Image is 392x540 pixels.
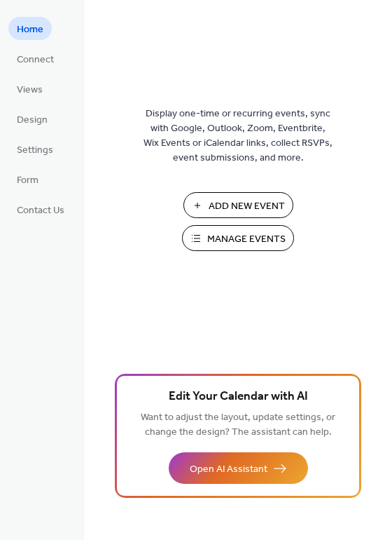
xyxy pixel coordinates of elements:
span: Edit Your Calendar with AI [169,387,308,407]
a: Connect [8,47,62,70]
span: Connect [17,53,54,67]
button: Open AI Assistant [169,452,308,484]
span: Want to adjust the layout, update settings, or change the design? The assistant can help. [141,408,335,442]
a: Form [8,168,47,191]
span: Display one-time or recurring events, sync with Google, Outlook, Zoom, Eventbrite, Wix Events or ... [143,107,332,166]
a: Home [8,17,52,40]
span: Form [17,173,38,188]
span: Home [17,22,43,37]
a: Design [8,107,56,130]
button: Add New Event [183,192,293,218]
span: Views [17,83,43,97]
span: Design [17,113,48,128]
button: Manage Events [182,225,294,251]
span: Manage Events [207,232,286,247]
span: Settings [17,143,53,158]
span: Contact Us [17,203,64,218]
a: Settings [8,137,62,161]
a: Views [8,77,51,100]
a: Contact Us [8,198,73,221]
span: Open AI Assistant [190,462,267,477]
span: Add New Event [209,199,285,214]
